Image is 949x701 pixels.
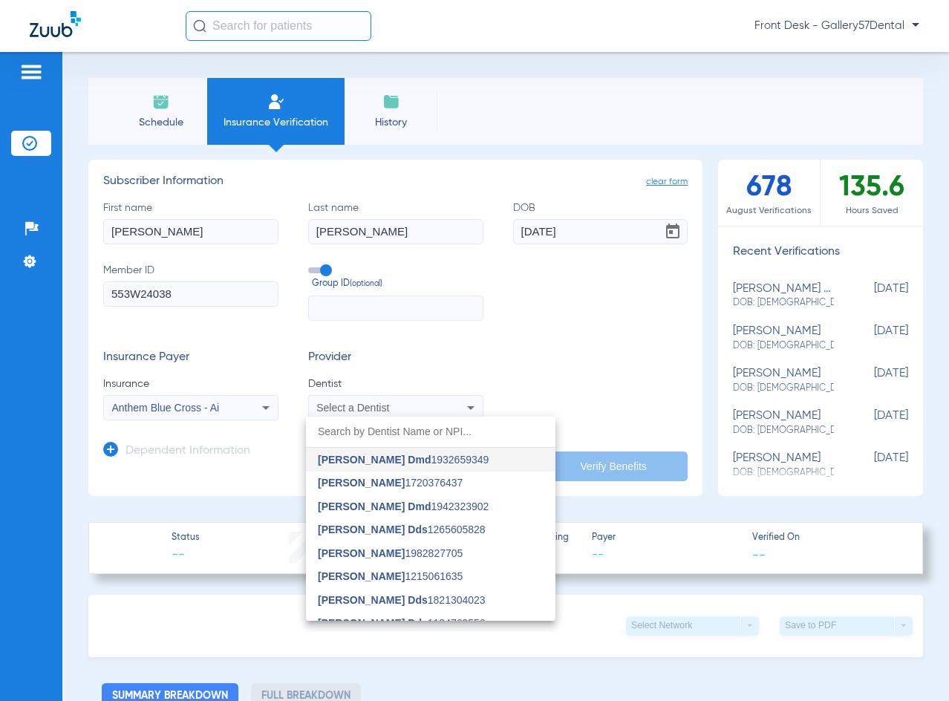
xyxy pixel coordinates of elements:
[318,477,463,488] span: 1720376437
[318,594,428,606] span: [PERSON_NAME] Dds
[318,617,428,629] span: [PERSON_NAME] Dds
[318,501,431,512] span: [PERSON_NAME] Dmd
[875,630,949,701] iframe: Chat Widget
[318,454,489,465] span: 1932659349
[318,548,463,558] span: 1982827705
[318,477,405,489] span: [PERSON_NAME]
[318,595,486,605] span: 1821304023
[318,524,428,535] span: [PERSON_NAME] Dds
[318,524,486,535] span: 1265605828
[318,454,431,466] span: [PERSON_NAME] Dmd
[318,571,463,581] span: 1215061635
[318,547,405,559] span: [PERSON_NAME]
[318,501,489,512] span: 1942323902
[318,570,405,582] span: [PERSON_NAME]
[318,618,486,628] span: 1184769556
[306,417,555,447] input: dropdown search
